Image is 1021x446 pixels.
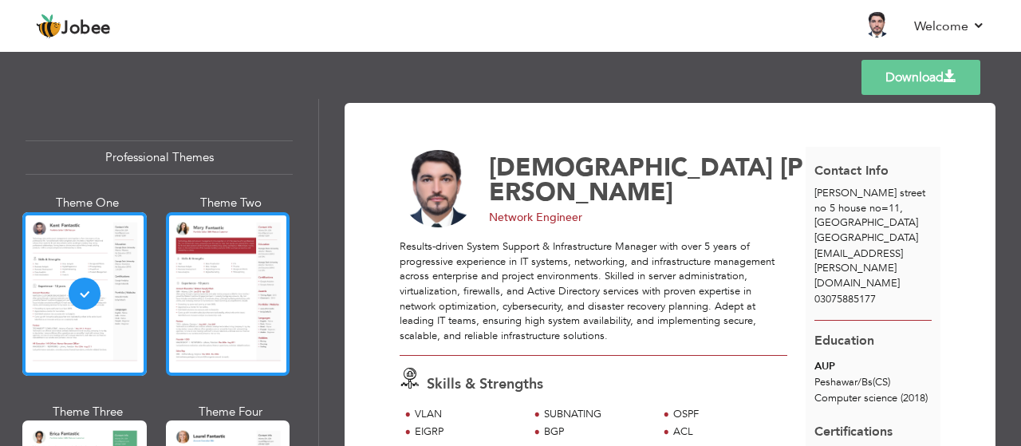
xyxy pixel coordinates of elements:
[26,140,293,175] div: Professional Themes
[901,391,928,405] span: (2018)
[814,186,925,215] span: [PERSON_NAME] street no 5 house no=11
[544,407,648,422] div: SUBNATING
[400,239,787,343] div: Results-driven System Support & Infrastructure Manager with over 5 years of progressive experienc...
[814,375,890,389] span: Peshawar Bs(CS)
[914,17,985,36] a: Welcome
[814,231,918,245] span: [GEOGRAPHIC_DATA]
[900,201,903,215] span: ,
[857,375,861,389] span: /
[814,332,874,349] span: Education
[36,14,61,39] img: jobee.io
[61,20,111,37] span: Jobee
[673,424,778,440] div: ACL
[814,162,889,180] span: Contact Info
[26,195,150,211] div: Theme One
[865,12,890,37] img: Profile Img
[36,14,111,39] a: Jobee
[814,411,893,441] span: Certifications
[400,150,478,228] img: No image
[489,151,803,209] span: [PERSON_NAME]
[814,359,932,374] div: AUP
[415,424,519,440] div: EIGRP
[427,374,543,394] span: Skills & Strengths
[169,404,294,420] div: Theme Four
[806,186,941,245] div: [GEOGRAPHIC_DATA]
[814,247,903,290] span: [EMAIL_ADDRESS][PERSON_NAME][DOMAIN_NAME]
[489,210,582,225] span: Network Engineer
[814,292,876,306] span: 03075885177
[673,407,778,422] div: OSPF
[489,151,773,184] span: [DEMOGRAPHIC_DATA]
[544,424,648,440] div: BGP
[415,407,519,422] div: VLAN
[26,404,150,420] div: Theme Three
[861,60,980,95] a: Download
[814,391,897,405] span: Computer science
[169,195,294,211] div: Theme Two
